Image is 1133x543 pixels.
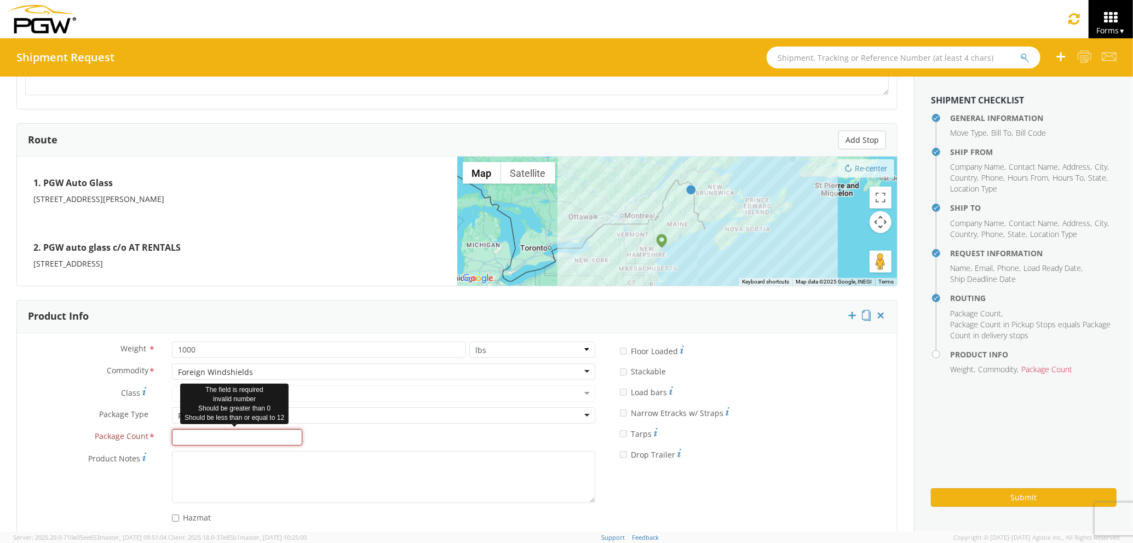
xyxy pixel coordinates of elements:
input: Tarps [620,430,627,437]
li: , [1062,218,1092,229]
button: Show street map [463,162,501,184]
span: Client: 2025.18.0-37e85b1 [168,533,307,541]
li: , [950,161,1006,172]
a: Terms [878,279,894,285]
h3: Product Info [28,311,89,322]
label: Floor Loaded [620,344,684,357]
li: , [950,172,979,183]
span: Contact Name [1009,218,1058,228]
button: Re-center [838,159,894,178]
span: Email [975,263,993,273]
input: Shipment, Tracking or Reference Number (at least 4 chars) [767,47,1040,68]
span: Move Type [950,128,987,138]
li: , [1009,218,1060,229]
input: Load bars [620,389,627,396]
h3: Route [28,135,57,146]
button: Keyboard shortcuts [742,278,789,286]
span: Package Count [1021,364,1072,374]
h4: Product Info [950,350,1117,359]
li: , [991,128,1013,138]
input: Stackable [620,368,627,376]
span: Phone [981,172,1003,183]
a: Open this area in Google Maps (opens a new window) [460,271,496,286]
span: Address [1062,161,1090,172]
h4: Ship To [950,204,1117,212]
span: Weight [120,343,146,354]
span: City [1095,161,1107,172]
label: Stackable [620,365,668,377]
span: State [1088,172,1106,183]
li: , [1023,263,1083,274]
span: Country [950,229,977,239]
li: , [978,364,1019,375]
span: Package Count in Pickup Stops equals Package Count in delivery stops [950,319,1111,340]
span: Package Count [95,431,148,443]
li: , [1009,161,1060,172]
input: Floor Loaded [620,348,627,355]
div: Pallet(s) [178,411,206,421]
span: master, [DATE] 09:51:04 [100,533,166,541]
button: Submit [931,488,1117,507]
span: Map data ©2025 Google, INEGI [796,279,872,285]
li: , [950,229,979,240]
span: Company Name [950,161,1004,172]
span: [STREET_ADDRESS][PERSON_NAME] [33,194,164,204]
li: , [1062,161,1092,172]
span: Phone [997,263,1019,273]
li: , [950,218,1006,229]
h4: 2. PGW auto glass c/o AT RENTALS [33,238,441,258]
li: , [1095,218,1109,229]
input: Drop Trailer [620,451,627,458]
li: , [981,229,1005,240]
span: master, [DATE] 10:25:00 [240,533,307,541]
li: , [950,308,1003,319]
span: Phone [981,229,1003,239]
span: Address [1062,218,1090,228]
h4: Routing [950,294,1117,302]
label: Load bars [620,385,673,398]
span: Contact Name [1009,161,1058,172]
input: Hazmat [172,515,179,522]
span: Server: 2025.20.0-710e05ee653 [13,533,166,541]
li: , [1008,172,1050,183]
div: Foreign Windshields [178,367,253,378]
label: Tarps [620,426,658,440]
li: , [1053,172,1085,183]
span: Location Type [950,183,997,194]
label: Hazmat [172,511,213,523]
li: , [950,263,972,274]
span: Commodity [978,364,1017,374]
span: [STREET_ADDRESS] [33,258,103,269]
span: Name [950,263,970,273]
img: Google [460,271,496,286]
span: Location Type [1030,229,1077,239]
img: pgw-form-logo-1aaa8060b1cc70fad034.png [8,5,76,33]
li: , [1008,229,1027,240]
li: , [975,263,994,274]
h4: Shipment Request [16,51,114,63]
span: City [1095,218,1107,228]
button: Drag Pegman onto the map to open Street View [870,251,892,273]
span: Bill Code [1016,128,1046,138]
span: Country [950,172,977,183]
a: Feedback [632,533,659,541]
h4: 1. PGW Auto Glass [33,173,441,194]
span: Forms [1096,25,1125,36]
label: Drop Trailer [620,447,681,460]
button: Add Stop [838,131,886,149]
h4: General Information [950,114,1117,122]
span: Commodity [107,365,148,378]
button: Show satellite imagery [501,162,555,184]
input: Narrow Etracks w/ Straps [620,409,627,417]
li: , [950,128,988,138]
span: Hours To [1053,172,1084,183]
li: , [1088,172,1108,183]
span: Hours From [1008,172,1048,183]
li: , [1095,161,1109,172]
span: Product Notes [88,453,140,464]
span: Copyright © [DATE]-[DATE] Agistix Inc., All Rights Reserved [953,533,1120,542]
button: Toggle fullscreen view [870,187,892,209]
span: Ship Deadline Date [950,274,1016,284]
strong: Shipment Checklist [931,94,1024,106]
h4: Ship From [950,148,1117,156]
